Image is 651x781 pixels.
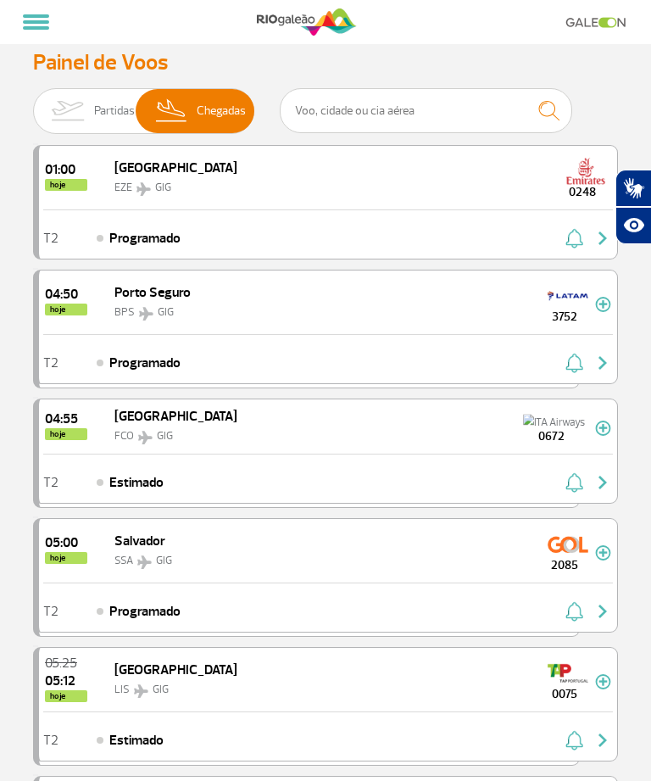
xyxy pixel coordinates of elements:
[45,428,87,440] span: hoje
[43,734,58,746] span: T2
[33,49,618,75] h3: Painel de Voos
[45,163,87,176] span: 2025-09-30 01:00:00
[45,304,87,315] span: hoje
[595,297,611,312] img: mais-info-painel-voo.svg
[548,531,588,558] img: GOL Transportes Aereos
[593,730,613,750] img: seta-direita-painel-voo.svg
[45,674,87,688] span: 2025-09-30 05:12:00
[565,158,606,185] img: Emirates Airlines
[45,179,87,191] span: hoje
[565,228,583,248] img: sino-painel-voo.svg
[45,287,87,301] span: 2025-09-30 04:50:00
[43,605,58,617] span: T2
[114,683,130,696] span: LIS
[109,472,164,493] span: Estimado
[43,232,58,244] span: T2
[45,656,87,670] span: 2025-09-30 05:25:00
[114,554,133,567] span: SSA
[593,472,613,493] img: seta-direita-painel-voo.svg
[153,683,169,696] span: GIG
[548,282,588,310] img: TAM LINHAS AEREAS
[45,552,87,564] span: hoje
[534,556,595,574] span: 2085
[109,730,164,750] span: Estimado
[615,170,651,244] div: Plugin de acessibilidade da Hand Talk.
[45,690,87,702] span: hoje
[507,427,595,445] span: 0672
[565,730,583,750] img: sino-painel-voo.svg
[595,674,611,689] img: mais-info-painel-voo.svg
[114,661,237,678] span: [GEOGRAPHIC_DATA]
[523,415,586,431] img: ITA Airways
[593,228,613,248] img: seta-direita-painel-voo.svg
[109,601,181,622] span: Programado
[565,353,583,373] img: sino-painel-voo.svg
[147,89,197,133] img: slider-desembarque
[155,181,171,194] span: GIG
[280,88,572,133] input: Voo, cidade ou cia aérea
[114,429,134,443] span: FCO
[114,284,191,301] span: Porto Seguro
[593,601,613,622] img: seta-direita-painel-voo.svg
[43,477,58,488] span: T2
[157,429,173,443] span: GIG
[565,472,583,493] img: sino-painel-voo.svg
[114,408,237,425] span: [GEOGRAPHIC_DATA]
[114,305,135,319] span: BPS
[109,353,181,373] span: Programado
[41,89,94,133] img: slider-embarque
[114,159,237,176] span: [GEOGRAPHIC_DATA]
[158,305,174,319] span: GIG
[109,228,181,248] span: Programado
[548,660,588,687] img: TAP Portugal
[94,89,135,133] span: Partidas
[595,545,611,561] img: mais-info-painel-voo.svg
[114,181,132,194] span: EZE
[534,685,595,703] span: 0075
[156,554,172,567] span: GIG
[552,183,613,201] span: 0248
[197,89,246,133] span: Chegadas
[565,601,583,622] img: sino-painel-voo.svg
[595,421,611,436] img: mais-info-painel-voo.svg
[615,170,651,207] button: Abrir tradutor de língua de sinais.
[534,308,595,326] span: 3752
[45,536,87,549] span: 2025-09-30 05:00:00
[593,353,613,373] img: seta-direita-painel-voo.svg
[43,357,58,369] span: T2
[114,533,165,549] span: Salvador
[45,412,87,426] span: 2025-09-30 04:55:00
[615,207,651,244] button: Abrir recursos assistivos.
